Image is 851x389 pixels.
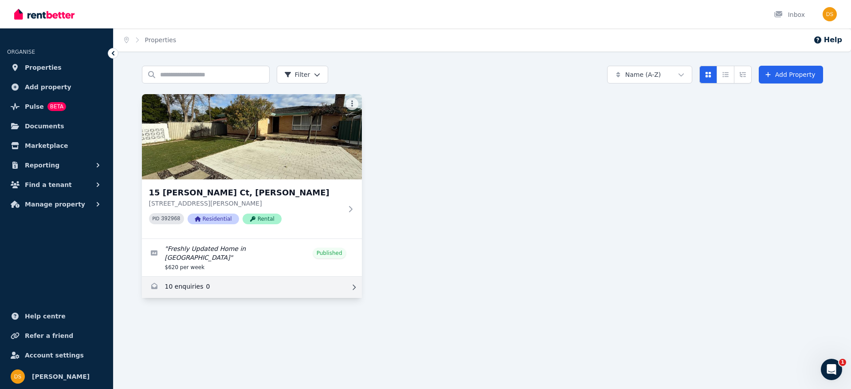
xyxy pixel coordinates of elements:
img: RentBetter [14,8,75,21]
button: Compact list view [717,66,734,83]
h3: 15 [PERSON_NAME] Ct, [PERSON_NAME] [149,187,342,199]
button: More options [346,98,358,110]
span: Rental [243,214,282,224]
button: Find a tenant [7,176,106,194]
small: PID [153,216,160,221]
span: Marketplace [25,140,68,151]
span: ORGANISE [7,49,35,55]
a: Edit listing: Freshly Updated Home in Thornlie [142,239,362,276]
span: Add property [25,82,71,92]
span: Pulse [25,101,44,112]
span: [PERSON_NAME] [32,371,90,382]
a: Properties [145,36,176,44]
button: Name (A-Z) [607,66,692,83]
a: Marketplace [7,137,106,155]
a: Add property [7,78,106,96]
span: Name (A-Z) [625,70,661,79]
span: Residential [188,214,239,224]
a: Add Property [759,66,823,83]
nav: Breadcrumb [114,28,187,52]
div: View options [699,66,752,83]
span: Documents [25,121,64,131]
span: Help centre [25,311,66,322]
code: 392968 [161,216,180,222]
iframe: Intercom live chat [821,359,842,380]
a: Account settings [7,346,106,364]
a: 15 Earls Ct, Thornlie15 [PERSON_NAME] Ct, [PERSON_NAME][STREET_ADDRESS][PERSON_NAME]PID 392968Res... [142,94,362,238]
button: Manage property [7,195,106,213]
span: BETA [47,102,66,111]
a: PulseBETA [7,98,106,115]
p: [STREET_ADDRESS][PERSON_NAME] [149,199,342,208]
span: Account settings [25,350,84,361]
button: Help [813,35,842,45]
span: Reporting [25,160,59,171]
button: Filter [277,66,329,83]
a: Properties [7,59,106,76]
span: Refer a friend [25,330,73,341]
span: Filter [284,70,310,79]
span: Properties [25,62,62,73]
img: Dan Spasojevic [11,369,25,384]
button: Expanded list view [734,66,752,83]
span: Manage property [25,199,85,210]
span: Find a tenant [25,179,72,190]
span: 1 [839,359,846,366]
a: Help centre [7,307,106,325]
a: Documents [7,117,106,135]
img: 15 Earls Ct, Thornlie [142,94,362,179]
a: Refer a friend [7,327,106,345]
div: Inbox [774,10,805,19]
img: Dan Spasojevic [823,7,837,21]
button: Reporting [7,156,106,174]
a: Enquiries for 15 Earls Ct, Thornlie [142,277,362,298]
button: Card view [699,66,717,83]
